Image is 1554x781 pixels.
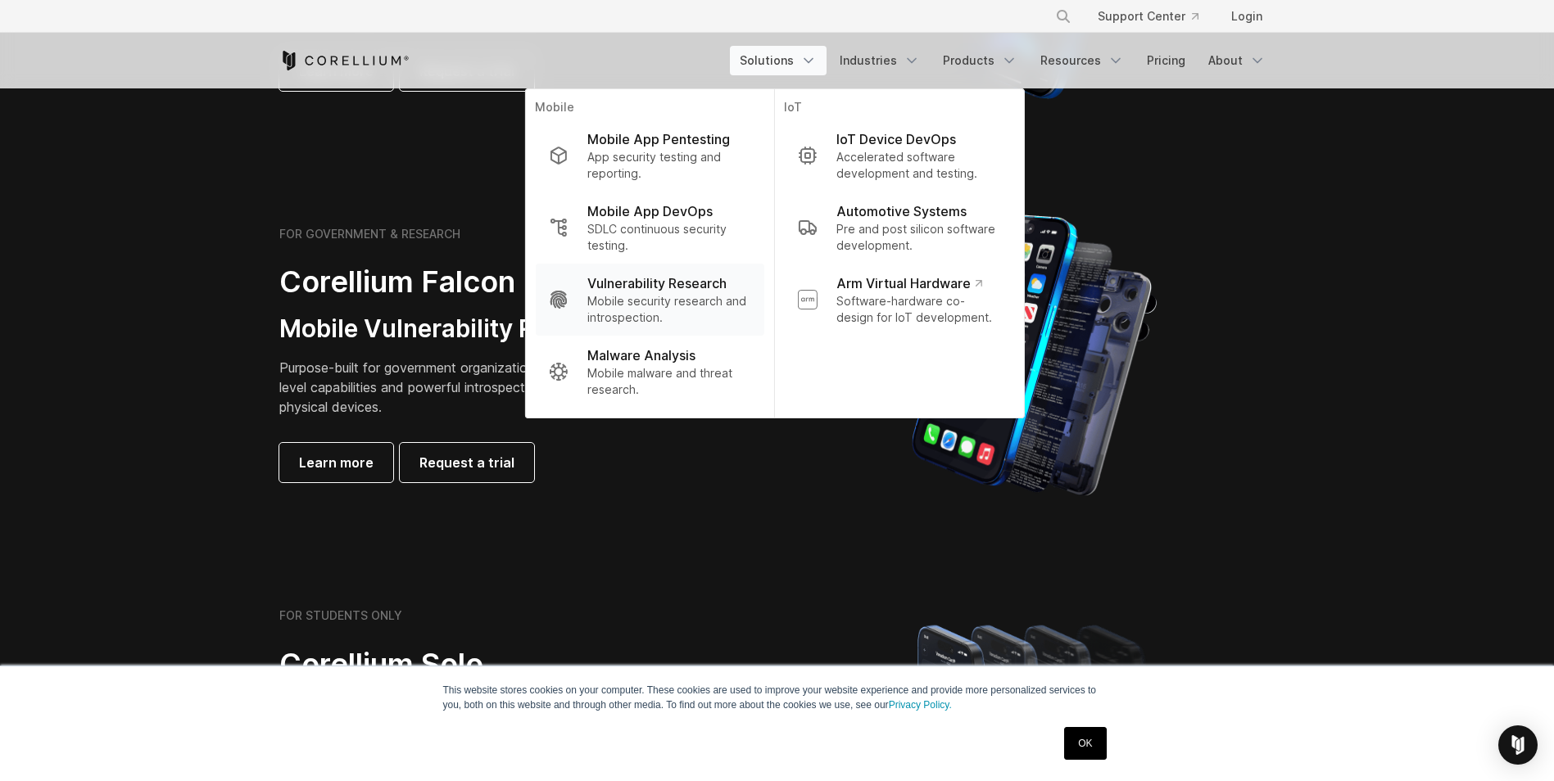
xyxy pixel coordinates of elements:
[1218,2,1275,31] a: Login
[836,129,956,149] p: IoT Device DevOps
[784,99,1013,120] p: IoT
[836,149,1000,182] p: Accelerated software development and testing.
[587,293,750,326] p: Mobile security research and introspection.
[535,99,763,120] p: Mobile
[1198,46,1275,75] a: About
[587,365,750,398] p: Mobile malware and threat research.
[587,221,750,254] p: SDLC continuous security testing.
[443,683,1112,712] p: This website stores cookies on your computer. These cookies are used to improve your website expe...
[587,201,713,221] p: Mobile App DevOps
[587,129,730,149] p: Mobile App Pentesting
[1498,725,1538,765] div: Open Intercom Messenger
[1035,2,1275,31] div: Navigation Menu
[836,201,967,221] p: Automotive Systems
[784,192,1013,264] a: Automotive Systems Pre and post silicon software development.
[836,273,981,293] p: Arm Virtual Hardware
[279,264,738,300] h2: Corellium Falcon
[730,46,827,75] a: Solutions
[279,314,738,345] h3: Mobile Vulnerability Research
[836,221,1000,254] p: Pre and post silicon software development.
[299,453,374,472] span: Learn more
[279,358,738,417] p: Purpose-built for government organizations and researchers, providing OS-level capabilities and p...
[730,46,1275,75] div: Navigation Menu
[587,273,727,293] p: Vulnerability Research
[784,120,1013,192] a: IoT Device DevOps Accelerated software development and testing.
[933,46,1027,75] a: Products
[535,264,763,336] a: Vulnerability Research Mobile security research and introspection.
[535,192,763,264] a: Mobile App DevOps SDLC continuous security testing.
[587,345,695,365] p: Malware Analysis
[889,699,952,711] a: Privacy Policy.
[1137,46,1195,75] a: Pricing
[1049,2,1078,31] button: Search
[419,453,514,472] span: Request a trial
[1031,46,1134,75] a: Resources
[279,608,402,623] h6: FOR STUDENTS ONLY
[535,336,763,408] a: Malware Analysis Mobile malware and threat research.
[279,443,393,482] a: Learn more
[1085,2,1212,31] a: Support Center
[911,211,1158,498] img: iPhone model separated into the mechanics used to build the physical device.
[836,293,1000,326] p: Software-hardware co-design for IoT development.
[279,646,738,683] h2: Corellium Solo
[587,149,750,182] p: App security testing and reporting.
[400,443,534,482] a: Request a trial
[279,51,410,70] a: Corellium Home
[279,227,460,242] h6: FOR GOVERNMENT & RESEARCH
[830,46,930,75] a: Industries
[784,264,1013,336] a: Arm Virtual Hardware Software-hardware co-design for IoT development.
[1064,727,1106,760] a: OK
[535,120,763,192] a: Mobile App Pentesting App security testing and reporting.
